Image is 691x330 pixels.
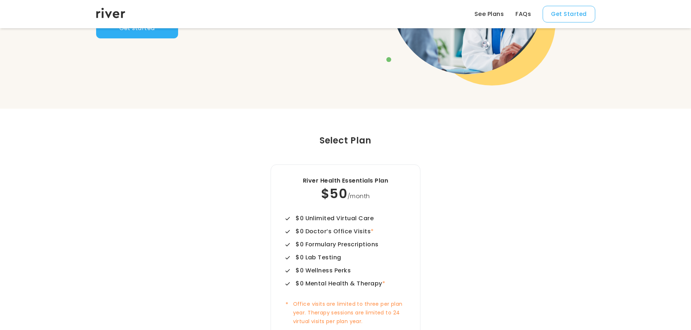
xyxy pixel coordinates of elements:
div: $50 [285,185,406,202]
div: Select Plan [96,134,595,147]
button: Get Started [543,6,595,22]
div: $0 Wellness Perks [296,266,351,275]
div: $0 Formulary Prescriptions [296,240,378,249]
div: River Health Essentials Plan [285,176,406,185]
div: $0 Doctor’s Office Visits [296,227,374,236]
a: FAQs [515,10,531,18]
span: /month [347,192,370,200]
div: $0 Mental Health & Therapy [296,279,385,288]
button: Get started [96,18,178,38]
a: See Plans [474,10,504,18]
div: Office visits are limited to three per plan year. Therapy sessions are limited to 24 virtual visi... [293,300,406,326]
div: $0 Unlimited Virtual Care [296,214,374,223]
div: $0 Lab Testing [296,253,341,262]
